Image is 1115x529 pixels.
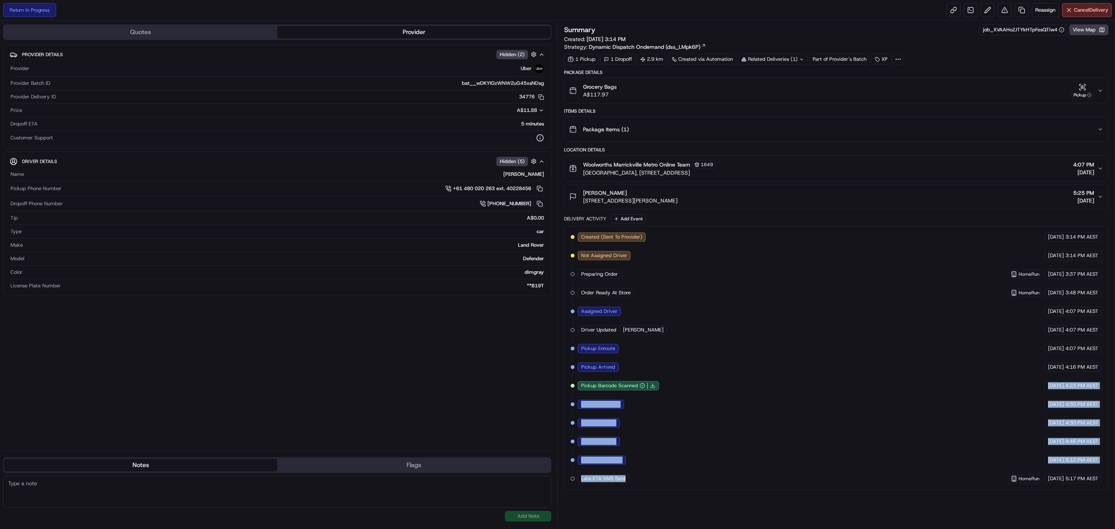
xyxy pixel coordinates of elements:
span: 3:48 PM AEST [1065,289,1098,296]
button: Driver DetailsHidden (5) [10,155,545,168]
div: 5 minutes [41,120,544,127]
span: 4:07 PM AEST [1065,308,1098,315]
div: Pickup [1071,92,1094,98]
span: [DATE] [1048,308,1064,315]
div: Delivery Activity [564,216,606,222]
span: [STREET_ADDRESS][PERSON_NAME] [583,197,678,204]
span: Hidden ( 2 ) [500,51,525,58]
span: [DATE] [1048,419,1064,426]
span: [PERSON_NAME] [583,189,627,197]
span: Price [10,107,22,114]
input: Clear [20,50,128,58]
h3: Summary [564,26,595,33]
span: HomeRun [1019,290,1040,296]
span: [DATE] [1048,326,1064,333]
span: Late ETA SMS Sent [581,475,626,482]
button: Hidden (5) [496,156,539,166]
span: [DATE] [1048,475,1064,482]
span: +61 480 020 263 ext. 40228456 [453,185,531,192]
button: 34776 [519,93,544,100]
span: 5:12 PM AEST [1065,457,1098,464]
span: 4:07 PM AEST [1065,326,1098,333]
button: Woolworths Marrickville Metro Online Team1649[GEOGRAPHIC_DATA], [STREET_ADDRESS]4:07 PM[DATE] [564,156,1108,181]
span: Name [10,171,24,178]
p: Welcome 👋 [8,31,141,44]
div: A$0.00 [21,215,544,222]
span: 4:23 PM AEST [1065,382,1098,389]
span: Reassign [1035,7,1055,14]
span: [DATE] [1048,289,1064,296]
span: Pickup Barcode Scanned [581,382,638,389]
span: Preparing Order [581,271,618,278]
span: Pickup Phone Number [10,185,62,192]
button: Flags [277,459,551,471]
span: Color [10,269,22,276]
button: Provider [277,26,551,38]
button: Hidden (2) [496,50,539,59]
a: Dynamic Dispatch Ondemand (dss_LMpk6P) [589,43,706,51]
span: 1649 [701,161,713,168]
span: Driver Updated [581,326,616,333]
a: 💻API Documentation [62,110,127,124]
span: Provider Delivery ID [10,93,56,100]
span: [DATE] [1048,438,1064,445]
div: We're available if you need us! [26,82,98,88]
button: Package Items (1) [564,117,1108,142]
span: Type [10,228,22,235]
span: 4:07 PM [1073,161,1094,168]
button: Pickup [1071,83,1094,98]
span: Uber [521,65,532,72]
span: [GEOGRAPHIC_DATA], [STREET_ADDRESS] [583,169,716,177]
span: 4:16 PM AEST [1065,364,1098,371]
span: [DATE] [1073,168,1094,176]
span: 3:14 PM AEST [1065,252,1098,259]
a: +61 480 020 263 ext. 40228456 [445,184,544,193]
span: Created (Sent To Provider) [581,234,642,240]
span: [DATE] [1048,364,1064,371]
div: 1 Dropoff [600,54,635,65]
span: Dropoff Phone Number [10,200,63,207]
span: [DATE] [1073,197,1094,204]
button: Reassign [1032,3,1059,17]
span: Tip [10,215,18,222]
div: Strategy: [564,43,706,51]
div: Location Details [564,147,1108,153]
span: 3:14 PM AEST [1065,234,1098,240]
span: Assigned Driver [581,308,618,315]
span: [DATE] [1048,234,1064,240]
button: Start new chat [132,77,141,86]
div: [PERSON_NAME] [27,171,544,178]
span: License Plate Number [10,282,61,289]
span: Customer Support [10,134,53,141]
span: Dropoff Enroute [581,419,616,426]
span: [DATE] [1048,401,1064,408]
button: CancelDelivery [1062,3,1112,17]
img: Nash [8,8,23,24]
span: Woolworths Marrickville Metro Online Team [583,161,690,168]
span: [DATE] [1048,345,1064,352]
span: Pickup Complete [581,401,621,408]
span: Model [10,255,24,262]
button: Quotes [4,26,277,38]
span: 5:17 PM AEST [1065,475,1098,482]
a: Powered byPylon [55,131,94,137]
span: 4:30 PM AEST [1065,419,1098,426]
div: Defender [27,255,544,262]
a: [PHONE_NUMBER] [480,199,544,208]
button: job_XVAAHoZJTYkHTpFesQTiw4 [983,26,1064,33]
span: Pickup Enroute [581,345,615,352]
span: Hidden ( 5 ) [500,158,525,165]
span: Grocery Bags [583,83,617,91]
img: uber-new-logo.jpeg [535,64,544,73]
span: Not Assigned Driver [581,252,627,259]
span: 4:46 PM AEST [1065,438,1098,445]
button: Notes [4,459,277,471]
span: [PERSON_NAME] [623,326,664,333]
span: Created: [564,35,626,43]
button: [PERSON_NAME][STREET_ADDRESS][PERSON_NAME]5:25 PM[DATE] [564,184,1108,209]
span: A$11.88 [517,107,537,113]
